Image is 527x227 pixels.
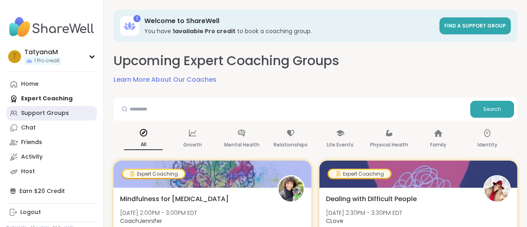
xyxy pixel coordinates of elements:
[329,170,390,178] div: Expert Coaching
[24,48,61,57] div: TatyanaM
[326,209,402,217] span: [DATE] 2:30PM - 3:30PM EDT
[278,176,304,202] img: CoachJennifer
[430,140,446,150] p: Family
[120,209,197,217] span: [DATE] 2:00PM - 3:00PM EDT
[274,140,308,150] p: Relationships
[6,184,97,198] div: Earn $20 Credit
[6,13,97,41] img: ShareWell Nav Logo
[484,176,510,202] img: CLove
[224,140,259,150] p: Mental Health
[114,75,216,85] a: Learn More About Our Coaches
[21,80,39,88] div: Home
[327,140,353,150] p: Life Events
[21,153,43,161] div: Activity
[120,194,229,204] span: Mindfulness for [MEDICAL_DATA]
[6,121,97,135] a: Chat
[173,27,236,35] b: 1 available Pro credit
[444,22,506,29] span: Find a support group
[124,140,163,150] p: All
[144,17,435,25] h3: Welcome to ShareWell
[21,138,42,146] div: Friends
[326,194,417,204] span: Dealing with Difficult People
[21,168,35,176] div: Host
[13,51,17,62] span: T
[370,140,408,150] p: Physical Health
[6,205,97,220] a: Logout
[439,17,511,34] a: Find a support group
[114,52,339,70] h2: Upcoming Expert Coaching Groups
[133,15,141,22] div: 1
[6,77,97,91] a: Home
[183,140,202,150] p: Growth
[478,140,497,150] p: Identity
[6,106,97,121] a: Support Groups
[6,150,97,164] a: Activity
[326,217,343,225] b: CLove
[6,135,97,150] a: Friends
[120,217,162,225] b: CoachJennifer
[21,124,36,132] div: Chat
[144,27,435,35] h3: You have to book a coaching group.
[6,164,97,179] a: Host
[470,101,514,118] button: Search
[20,208,41,216] div: Logout
[483,106,501,113] span: Search
[34,57,60,64] span: 1 Pro credit
[21,109,69,117] div: Support Groups
[123,170,184,178] div: Expert Coaching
